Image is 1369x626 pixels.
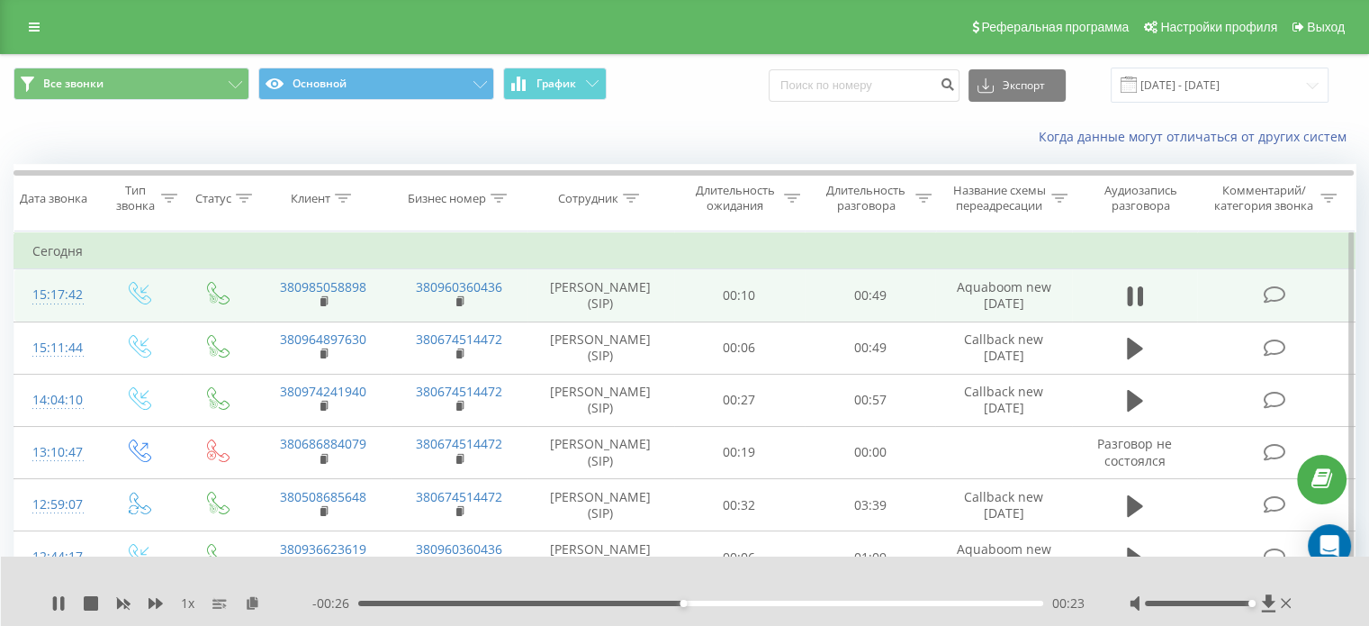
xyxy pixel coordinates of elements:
[805,531,935,584] td: 01:09
[1088,183,1193,213] div: Аудиозапись разговора
[935,479,1071,531] td: Callback new [DATE]
[1247,600,1255,607] div: Accessibility label
[527,269,674,322] td: [PERSON_NAME] (SIP)
[280,540,366,558] a: 380936623619
[981,20,1129,34] span: Реферальная программа
[527,322,674,374] td: [PERSON_NAME] (SIP)
[280,331,366,348] a: 380964897630
[527,426,674,478] td: [PERSON_NAME] (SIP)
[805,479,935,531] td: 03:39
[416,331,502,348] a: 380674514472
[935,374,1071,426] td: Callback new [DATE]
[674,374,805,426] td: 00:27
[113,183,156,213] div: Тип звонка
[680,600,687,607] div: Accessibility label
[935,531,1071,584] td: Aquaboom new [DATE]
[674,426,805,478] td: 00:19
[503,68,607,100] button: График
[416,540,502,558] a: 380960360436
[805,269,935,322] td: 00:49
[674,479,805,531] td: 00:32
[195,191,231,206] div: Статус
[32,331,80,366] div: 15:11:44
[32,435,80,470] div: 13:10:47
[558,191,618,206] div: Сотрудник
[674,322,805,374] td: 00:06
[690,183,780,213] div: Длительность ожидания
[527,479,674,531] td: [PERSON_NAME] (SIP)
[32,487,80,522] div: 12:59:07
[32,540,80,575] div: 12:44:17
[1039,128,1355,145] a: Когда данные могут отличаться от других систем
[1308,524,1351,567] div: Open Intercom Messenger
[805,374,935,426] td: 00:57
[527,374,674,426] td: [PERSON_NAME] (SIP)
[312,594,358,612] span: - 00:26
[1307,20,1345,34] span: Выход
[805,322,935,374] td: 00:49
[280,435,366,452] a: 380686884079
[416,488,502,505] a: 380674514472
[280,488,366,505] a: 380508685648
[14,68,249,100] button: Все звонки
[32,383,80,418] div: 14:04:10
[20,191,87,206] div: Дата звонка
[935,322,1071,374] td: Callback new [DATE]
[291,191,330,206] div: Клиент
[32,277,80,313] div: 15:17:42
[408,191,486,206] div: Бизнес номер
[1052,594,1085,612] span: 00:23
[935,269,1071,322] td: Aquaboom new [DATE]
[416,435,502,452] a: 380674514472
[674,269,805,322] td: 00:10
[43,77,104,91] span: Все звонки
[674,531,805,584] td: 00:06
[536,77,576,90] span: График
[952,183,1047,213] div: Название схемы переадресации
[769,69,959,102] input: Поиск по номеру
[805,426,935,478] td: 00:00
[821,183,911,213] div: Длительность разговора
[280,278,366,295] a: 380985058898
[1211,183,1316,213] div: Комментарий/категория звонка
[181,594,194,612] span: 1 x
[1097,435,1172,468] span: Разговор не состоялся
[280,383,366,400] a: 380974241940
[258,68,494,100] button: Основной
[416,278,502,295] a: 380960360436
[527,531,674,584] td: [PERSON_NAME] (SIP)
[1160,20,1277,34] span: Настройки профиля
[968,69,1066,102] button: Экспорт
[416,383,502,400] a: 380674514472
[14,233,1355,269] td: Сегодня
